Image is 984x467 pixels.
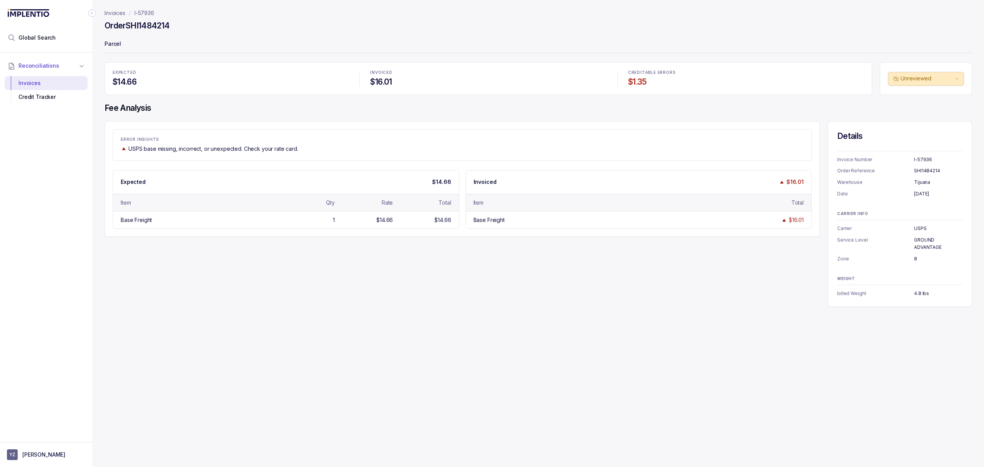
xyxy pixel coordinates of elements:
[18,34,56,42] span: Global Search
[18,62,59,70] span: Reconciliations
[135,9,154,17] a: I-57936
[121,199,131,207] div: Item
[837,156,914,163] p: Invoice Number
[837,178,914,186] p: Warehouse
[370,70,606,75] p: INVOICED
[5,57,88,74] button: Reconciliations
[105,9,154,17] nav: breadcrumb
[105,9,125,17] a: Invoices
[474,199,484,207] div: Item
[628,77,864,87] h4: $1.35
[439,199,451,207] div: Total
[837,190,914,198] p: Date
[22,451,65,459] p: [PERSON_NAME]
[113,77,349,87] h4: $14.66
[781,217,787,223] img: trend image
[5,75,88,106] div: Reconciliations
[837,156,962,198] ul: Information Summary
[837,131,962,142] h4: Details
[789,216,804,224] div: $16.01
[113,70,349,75] p: EXPECTED
[474,216,505,224] div: Base Freight
[914,255,962,263] p: 8
[376,216,393,224] div: $14.66
[105,20,170,31] h4: Order SHI1484214
[326,199,335,207] div: Qty
[779,179,785,185] img: trend image
[914,178,962,186] p: Tijuana
[434,216,451,224] div: $14.66
[914,236,962,251] p: GROUND ADVANTAGE
[888,72,964,86] button: Unreviewed
[88,8,97,18] div: Collapse Icon
[105,103,972,113] h4: Fee Analysis
[11,90,81,104] div: Credit Tracker
[333,216,335,224] div: 1
[474,178,497,186] p: Invoiced
[7,449,85,460] button: User initials[PERSON_NAME]
[837,167,914,175] p: Order Reference
[914,225,962,232] p: USPS
[121,146,127,152] img: trend image
[628,70,864,75] p: CREDITABLE ERRORS
[914,156,962,163] p: I-57936
[837,225,962,263] ul: Information Summary
[914,290,962,297] p: 4.8 lbs
[914,190,962,198] p: [DATE]
[105,37,972,52] p: Parcel
[128,145,298,153] p: USPS base missing, incorrect, or unexpected. Check your rate card.
[901,75,953,82] p: Unreviewed
[432,178,451,186] p: $14.66
[837,290,962,297] ul: Information Summary
[11,76,81,90] div: Invoices
[791,199,804,207] div: Total
[837,236,914,251] p: Service Level
[121,178,146,186] p: Expected
[837,212,962,216] p: CARRIER INFO
[382,199,393,207] div: Rate
[837,277,962,281] p: WEIGHT
[837,225,914,232] p: Carrier
[837,290,914,297] p: billed Weight
[121,137,804,142] p: ERROR INSIGHTS
[914,167,962,175] p: SHI1484214
[837,255,914,263] p: Zone
[121,216,152,224] div: Base Freight
[7,449,18,460] span: User initials
[370,77,606,87] h4: $16.01
[786,178,804,186] p: $16.01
